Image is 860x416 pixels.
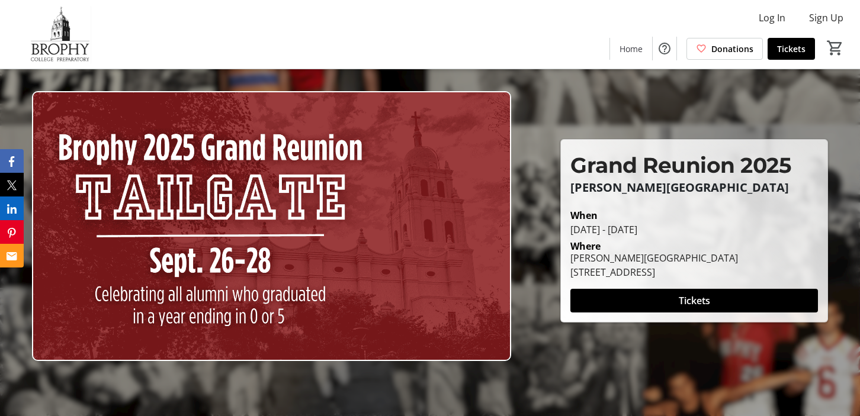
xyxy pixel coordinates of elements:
[570,251,738,265] div: [PERSON_NAME][GEOGRAPHIC_DATA]
[686,38,763,60] a: Donations
[32,91,511,360] img: Campaign CTA Media Photo
[809,11,843,25] span: Sign Up
[824,37,846,59] button: Cart
[711,43,753,55] span: Donations
[570,289,818,312] button: Tickets
[679,294,710,308] span: Tickets
[7,5,113,64] img: Brophy College Preparatory 's Logo
[570,208,598,222] div: When
[570,241,601,251] div: Where
[759,11,785,25] span: Log In
[570,265,738,279] div: [STREET_ADDRESS]
[570,181,818,194] p: [PERSON_NAME][GEOGRAPHIC_DATA]
[800,8,853,27] button: Sign Up
[777,43,806,55] span: Tickets
[749,8,795,27] button: Log In
[570,152,791,178] span: Grand Reunion 2025
[620,43,643,55] span: Home
[768,38,815,60] a: Tickets
[610,38,652,60] a: Home
[653,37,676,60] button: Help
[570,222,818,237] div: [DATE] - [DATE]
